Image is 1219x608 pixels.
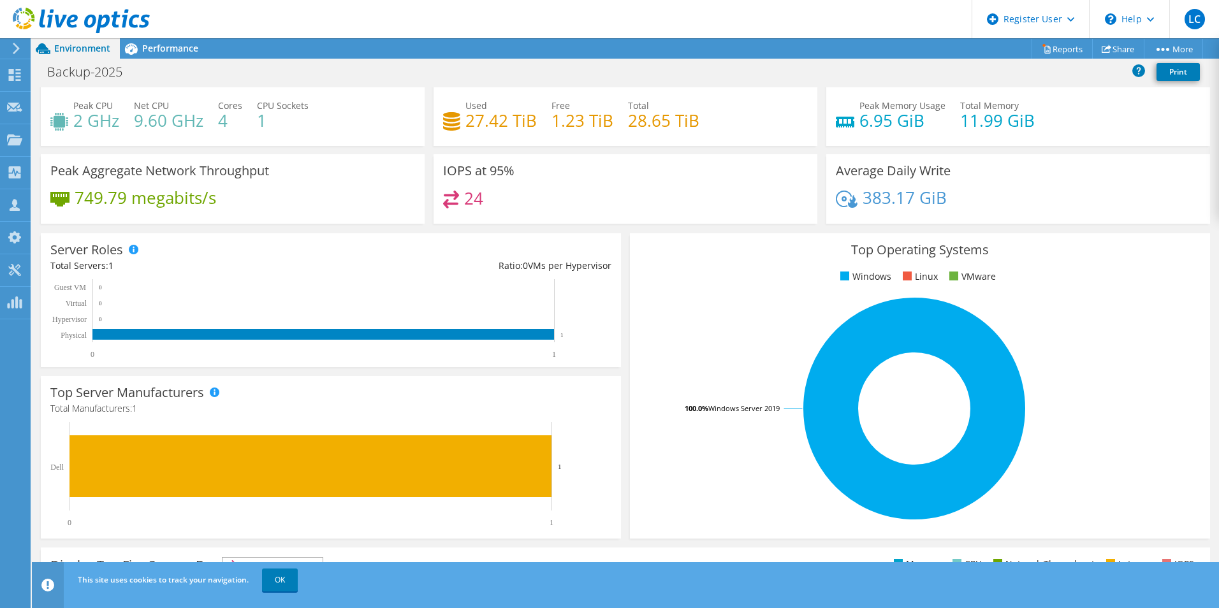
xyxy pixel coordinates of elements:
[41,65,142,79] h1: Backup-2025
[50,463,64,472] text: Dell
[66,299,87,308] text: Virtual
[900,270,938,284] li: Linux
[891,557,941,571] li: Memory
[54,42,110,54] span: Environment
[949,557,982,571] li: CPU
[836,164,951,178] h3: Average Daily Write
[73,113,119,127] h4: 2 GHz
[1159,557,1194,571] li: IOPS
[708,403,780,413] tspan: Windows Server 2019
[443,164,515,178] h3: IOPS at 95%
[75,191,216,205] h4: 749.79 megabits/s
[99,284,102,291] text: 0
[863,191,947,205] h4: 383.17 GiB
[859,113,945,127] h4: 6.95 GiB
[78,574,249,585] span: This site uses cookies to track your navigation.
[99,300,102,307] text: 0
[550,518,553,527] text: 1
[61,331,87,340] text: Physical
[50,164,269,178] h3: Peak Aggregate Network Throughput
[134,113,203,127] h4: 9.60 GHz
[52,315,87,324] text: Hypervisor
[628,99,649,112] span: Total
[465,99,487,112] span: Used
[132,402,137,414] span: 1
[946,270,996,284] li: VMware
[560,332,564,338] text: 1
[1157,63,1200,81] a: Print
[223,558,323,573] span: IOPS
[331,259,611,273] div: Ratio: VMs per Hypervisor
[257,113,309,127] h4: 1
[551,113,613,127] h4: 1.23 TiB
[558,463,562,470] text: 1
[552,350,556,359] text: 1
[68,518,71,527] text: 0
[73,99,113,112] span: Peak CPU
[1144,39,1203,59] a: More
[108,259,113,271] span: 1
[1092,39,1144,59] a: Share
[523,259,528,271] span: 0
[50,386,204,400] h3: Top Server Manufacturers
[960,99,1019,112] span: Total Memory
[1105,13,1116,25] svg: \n
[1032,39,1093,59] a: Reports
[99,316,102,322] text: 0
[837,270,891,284] li: Windows
[639,243,1201,257] h3: Top Operating Systems
[465,113,537,127] h4: 27.42 TiB
[50,259,331,273] div: Total Servers:
[1185,9,1205,29] span: LC
[685,403,708,413] tspan: 100.0%
[262,568,298,591] a: OK
[50,243,123,257] h3: Server Roles
[54,283,86,292] text: Guest VM
[257,99,309,112] span: CPU Sockets
[859,99,945,112] span: Peak Memory Usage
[960,113,1035,127] h4: 11.99 GiB
[218,99,242,112] span: Cores
[142,42,198,54] span: Performance
[628,113,699,127] h4: 28.65 TiB
[91,350,94,359] text: 0
[134,99,169,112] span: Net CPU
[551,99,570,112] span: Free
[990,557,1095,571] li: Network Throughput
[50,402,611,416] h4: Total Manufacturers:
[218,113,242,127] h4: 4
[464,191,483,205] h4: 24
[1103,557,1151,571] li: Latency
